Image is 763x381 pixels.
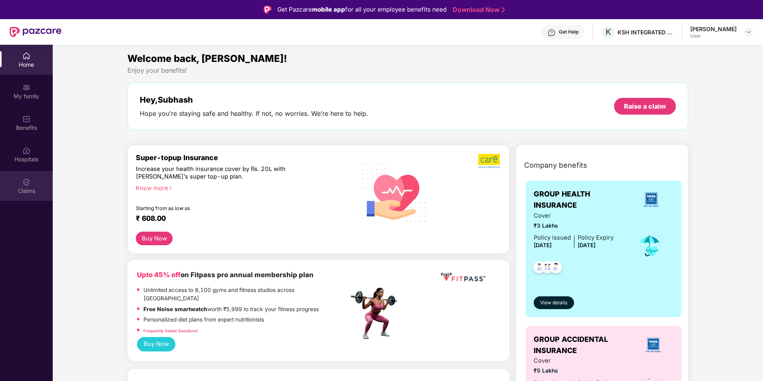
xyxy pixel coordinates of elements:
[534,296,574,309] button: View details
[624,102,666,111] div: Raise a claim
[312,6,345,13] strong: mobile app
[534,356,614,365] span: Cover
[348,286,404,341] img: fpp.png
[524,160,587,171] span: Company benefits
[22,83,30,91] img: svg+xml;base64,PHN2ZyB3aWR0aD0iMjAiIGhlaWdodD0iMjAiIHZpZXdCb3g9IjAgMCAyMCAyMCIgZmlsbD0ibm9uZSIgeG...
[540,299,567,307] span: View details
[534,334,633,357] span: GROUP ACCIDENTAL INSURANCE
[548,29,556,37] img: svg+xml;base64,PHN2ZyBpZD0iSGVscC0zMngzMiIgeG1sbnM9Imh0dHA6Ly93d3cudzMub3JnLzIwMDAvc3ZnIiB3aWR0aD...
[137,271,181,279] b: Upto 45% off
[127,66,688,75] div: Enjoy your benefits!
[136,214,341,224] div: ₹ 608.00
[264,6,272,14] img: Logo
[143,305,319,314] p: worth ₹5,999 to track your fitness progress
[578,242,596,248] span: [DATE]
[143,286,349,303] p: Unlimited access to 8,100 gyms and fitness studios across [GEOGRAPHIC_DATA]
[137,337,175,352] button: Buy Now
[136,165,314,181] div: Increase your health insurance cover by Rs. 20L with [PERSON_NAME]’s super top-up plan.
[546,258,566,278] img: svg+xml;base64,PHN2ZyB4bWxucz0iaHR0cDovL3d3dy53My5vcmcvMjAwMC9zdmciIHdpZHRoPSI0OC45NDMiIGhlaWdodD...
[356,154,433,231] img: svg+xml;base64,PHN2ZyB4bWxucz0iaHR0cDovL3d3dy53My5vcmcvMjAwMC9zdmciIHhtbG5zOnhsaW5rPSJodHRwOi8vd3...
[143,328,198,333] a: Frequently Asked Questions!
[640,189,662,210] img: insurerLogo
[168,186,173,190] span: right
[690,25,737,33] div: [PERSON_NAME]
[478,153,501,169] img: b5dec4f62d2307b9de63beb79f102df3.png
[745,29,752,35] img: svg+xml;base64,PHN2ZyBpZD0iRHJvcGRvd24tMzJ4MzIiIHhtbG5zPSJodHRwOi8vd3d3LnczLm9yZy8yMDAwL3N2ZyIgd2...
[22,147,30,155] img: svg+xml;base64,PHN2ZyBpZD0iSG9zcGl0YWxzIiB4bWxucz0iaHR0cDovL3d3dy53My5vcmcvMjAwMC9zdmciIHdpZHRoPS...
[140,95,368,105] div: Hey, Subhash
[637,232,663,259] img: icon
[606,27,611,37] span: K
[578,233,614,242] div: Policy Expiry
[136,153,349,162] div: Super-topup Insurance
[10,27,62,37] img: New Pazcare Logo
[502,6,505,14] img: Stroke
[22,115,30,123] img: svg+xml;base64,PHN2ZyBpZD0iQmVuZWZpdHMiIHhtbG5zPSJodHRwOi8vd3d3LnczLm9yZy8yMDAwL3N2ZyIgd2lkdGg9Ij...
[618,28,674,36] div: KSH INTEGRATED LOGISTICS PRIVATE LIMITED
[534,367,614,375] span: ₹5 Lakhs
[642,334,664,356] img: insurerLogo
[439,270,487,284] img: fppp.png
[22,178,30,186] img: svg+xml;base64,PHN2ZyBpZD0iQ2xhaW0iIHhtbG5zPSJodHRwOi8vd3d3LnczLm9yZy8yMDAwL3N2ZyIgd2lkdGg9IjIwIi...
[140,109,368,118] div: Hope you’re staying safe and healthy. If not, no worries. We’re here to help.
[530,258,549,278] img: svg+xml;base64,PHN2ZyB4bWxucz0iaHR0cDovL3d3dy53My5vcmcvMjAwMC9zdmciIHdpZHRoPSI0OC45NDMiIGhlaWdodD...
[136,232,173,246] button: Buy Now
[534,211,614,220] span: Cover
[136,205,315,211] div: Starting from as low as
[534,233,571,242] div: Policy issued
[136,185,344,190] div: Know more
[277,5,447,14] div: Get Pazcare for all your employee benefits need
[137,271,314,279] b: on Fitpass pro annual membership plan
[453,6,503,14] a: Download Now
[534,242,552,248] span: [DATE]
[143,306,207,312] strong: Free Noise smartwatch
[690,33,737,39] div: User
[534,189,629,211] span: GROUP HEALTH INSURANCE
[538,258,558,278] img: svg+xml;base64,PHN2ZyB4bWxucz0iaHR0cDovL3d3dy53My5vcmcvMjAwMC9zdmciIHdpZHRoPSI0OC45MTUiIGhlaWdodD...
[143,316,264,324] p: Personalized diet plans from expert nutritionists
[559,29,578,35] div: Get Help
[127,53,287,64] span: Welcome back, [PERSON_NAME]!
[534,222,614,230] span: ₹3 Lakhs
[22,52,30,60] img: svg+xml;base64,PHN2ZyBpZD0iSG9tZSIgeG1sbnM9Imh0dHA6Ly93d3cudzMub3JnLzIwMDAvc3ZnIiB3aWR0aD0iMjAiIG...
